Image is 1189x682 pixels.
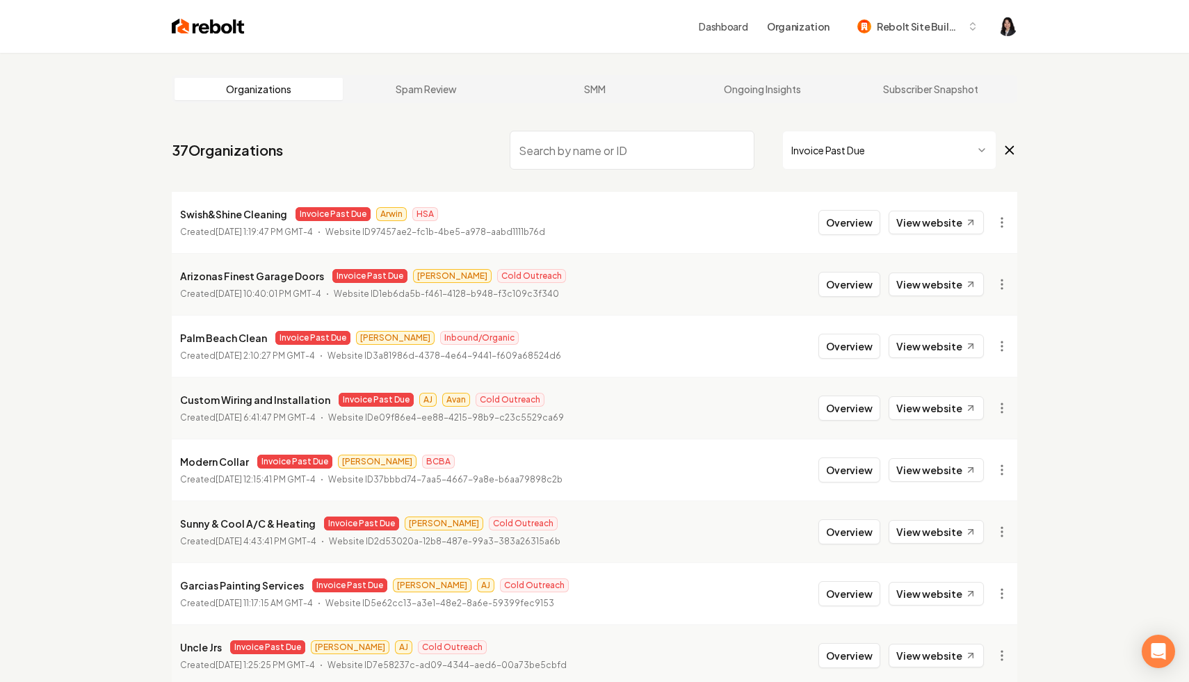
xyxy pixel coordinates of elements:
[327,658,567,672] p: Website ID 7e58237c-ad09-4344-aed6-00a73be5cbfd
[998,17,1017,36] button: Open user button
[338,455,416,469] span: [PERSON_NAME]
[889,582,984,606] a: View website
[325,225,545,239] p: Website ID 97457ae2-fc1b-4be5-a978-aabd1111b76d
[180,639,222,656] p: Uncle Jrs
[889,520,984,544] a: View website
[175,78,343,100] a: Organizations
[405,517,483,530] span: [PERSON_NAME]
[510,78,679,100] a: SMM
[180,535,316,549] p: Created
[476,393,544,407] span: Cold Outreach
[679,78,847,100] a: Ongoing Insights
[180,453,249,470] p: Modern Collar
[413,269,492,283] span: [PERSON_NAME]
[312,578,387,592] span: Invoice Past Due
[180,596,313,610] p: Created
[510,131,754,170] input: Search by name or ID
[216,289,321,299] time: [DATE] 10:40:01 PM GMT-4
[889,273,984,296] a: View website
[324,517,399,530] span: Invoice Past Due
[216,598,313,608] time: [DATE] 11:17:15 AM GMT-4
[699,19,747,33] a: Dashboard
[818,581,880,606] button: Overview
[440,331,519,345] span: Inbound/Organic
[180,206,287,222] p: Swish&Shine Cleaning
[216,412,316,423] time: [DATE] 6:41:47 PM GMT-4
[180,349,315,363] p: Created
[489,517,558,530] span: Cold Outreach
[332,269,407,283] span: Invoice Past Due
[328,411,564,425] p: Website ID e09f86e4-ee88-4215-98b9-c23c5529ca69
[230,640,305,654] span: Invoice Past Due
[395,640,412,654] span: AJ
[818,643,880,668] button: Overview
[275,331,350,345] span: Invoice Past Due
[759,14,838,39] button: Organization
[216,474,316,485] time: [DATE] 12:15:41 PM GMT-4
[419,393,437,407] span: AJ
[412,207,438,221] span: HSA
[180,268,324,284] p: Arizonas Finest Garage Doors
[180,225,313,239] p: Created
[818,457,880,482] button: Overview
[180,391,330,408] p: Custom Wiring and Installation
[477,578,494,592] span: AJ
[216,227,313,237] time: [DATE] 1:19:47 PM GMT-4
[442,393,470,407] span: Avan
[500,578,569,592] span: Cold Outreach
[180,658,315,672] p: Created
[216,660,315,670] time: [DATE] 1:25:25 PM GMT-4
[180,577,304,594] p: Garcias Painting Services
[857,19,871,33] img: Rebolt Site Builder
[328,473,563,487] p: Website ID 37bbbd74-7aa5-4667-9a8e-b6aa79898c2b
[216,536,316,546] time: [DATE] 4:43:41 PM GMT-4
[422,455,455,469] span: BCBA
[327,349,561,363] p: Website ID 3a81986d-4378-4e64-9441-f609a68524d6
[393,578,471,592] span: [PERSON_NAME]
[334,287,559,301] p: Website ID 1eb6da5b-f461-4128-b948-f3c109c3f340
[889,396,984,420] a: View website
[998,17,1017,36] img: Haley Paramoure
[818,519,880,544] button: Overview
[877,19,962,34] span: Rebolt Site Builder
[180,515,316,532] p: Sunny & Cool A/C & Heating
[172,140,283,160] a: 37Organizations
[818,334,880,359] button: Overview
[418,640,487,654] span: Cold Outreach
[376,207,407,221] span: Arwin
[180,330,267,346] p: Palm Beach Clean
[818,272,880,297] button: Overview
[497,269,566,283] span: Cold Outreach
[889,458,984,482] a: View website
[311,640,389,654] span: [PERSON_NAME]
[889,334,984,358] a: View website
[329,535,560,549] p: Website ID 2d53020a-12b8-487e-99a3-383a26315a6b
[180,411,316,425] p: Created
[343,78,511,100] a: Spam Review
[180,287,321,301] p: Created
[216,350,315,361] time: [DATE] 2:10:27 PM GMT-4
[889,211,984,234] a: View website
[172,17,245,36] img: Rebolt Logo
[356,331,435,345] span: [PERSON_NAME]
[325,596,554,610] p: Website ID 5e62cc13-a3e1-48e2-8a6e-59399fec9153
[818,396,880,421] button: Overview
[257,455,332,469] span: Invoice Past Due
[339,393,414,407] span: Invoice Past Due
[180,473,316,487] p: Created
[818,210,880,235] button: Overview
[296,207,371,221] span: Invoice Past Due
[846,78,1014,100] a: Subscriber Snapshot
[1142,635,1175,668] div: Open Intercom Messenger
[889,644,984,667] a: View website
